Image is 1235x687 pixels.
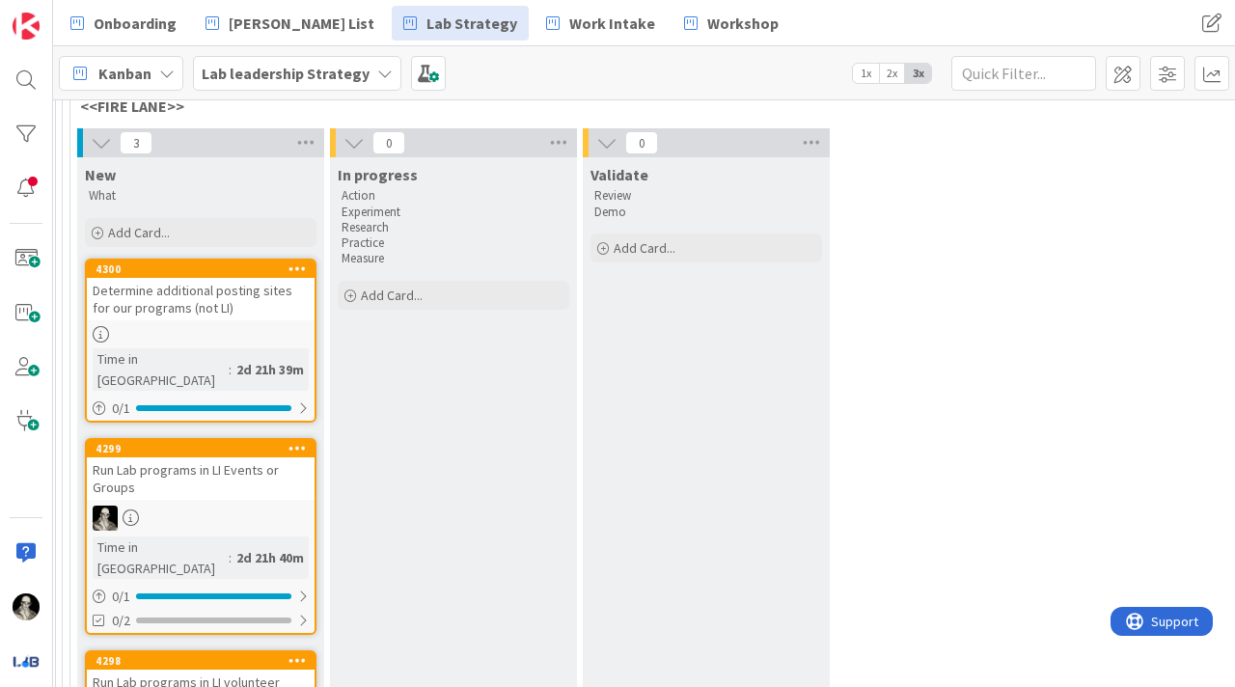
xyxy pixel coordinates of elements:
[87,261,315,278] div: 4300
[96,262,315,276] div: 4300
[232,359,309,380] div: 2d 21h 39m
[96,654,315,668] div: 4298
[112,398,130,419] span: 0 / 1
[342,251,565,266] p: Measure
[87,261,315,320] div: 4300Determine additional posting sites for our programs (not LI)
[879,64,905,83] span: 2x
[93,536,229,579] div: Time in [GEOGRAPHIC_DATA]
[85,165,116,184] span: New
[13,647,40,674] img: avatar
[342,235,565,251] p: Practice
[93,506,118,531] img: WS
[905,64,931,83] span: 3x
[426,12,517,35] span: Lab Strategy
[87,278,315,320] div: Determine additional posting sites for our programs (not LI)
[361,287,423,304] span: Add Card...
[590,165,648,184] span: Validate
[194,6,386,41] a: [PERSON_NAME] List
[87,585,315,609] div: 0/1
[535,6,667,41] a: Work Intake
[232,547,309,568] div: 2d 21h 40m
[41,3,88,26] span: Support
[87,397,315,421] div: 0/1
[569,12,655,35] span: Work Intake
[229,547,232,568] span: :
[87,652,315,670] div: 4298
[202,64,370,83] b: Lab leadership Strategy
[94,12,177,35] span: Onboarding
[372,131,405,154] span: 0
[13,13,40,40] img: Visit kanbanzone.com
[342,220,565,235] p: Research
[625,131,658,154] span: 0
[87,440,315,500] div: 4299Run Lab programs in LI Events or Groups
[59,6,188,41] a: Onboarding
[13,593,40,620] img: WS
[112,611,130,631] span: 0/2
[594,205,818,220] p: Demo
[392,6,529,41] a: Lab Strategy
[85,259,316,423] a: 4300Determine additional posting sites for our programs (not LI)Time in [GEOGRAPHIC_DATA]:2d 21h ...
[87,440,315,457] div: 4299
[98,62,151,85] span: Kanban
[951,56,1096,91] input: Quick Filter...
[342,188,565,204] p: Action
[342,205,565,220] p: Experiment
[93,348,229,391] div: Time in [GEOGRAPHIC_DATA]
[108,224,170,241] span: Add Card...
[672,6,790,41] a: Workshop
[85,438,316,635] a: 4299Run Lab programs in LI Events or GroupsWSTime in [GEOGRAPHIC_DATA]:2d 21h 40m0/10/2
[614,239,675,257] span: Add Card...
[87,506,315,531] div: WS
[594,188,818,204] p: Review
[338,165,418,184] span: In progress
[707,12,779,35] span: Workshop
[853,64,879,83] span: 1x
[229,359,232,380] span: :
[120,131,152,154] span: 3
[87,457,315,500] div: Run Lab programs in LI Events or Groups
[89,188,313,204] p: What
[96,442,315,455] div: 4299
[112,587,130,607] span: 0 / 1
[229,12,374,35] span: [PERSON_NAME] List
